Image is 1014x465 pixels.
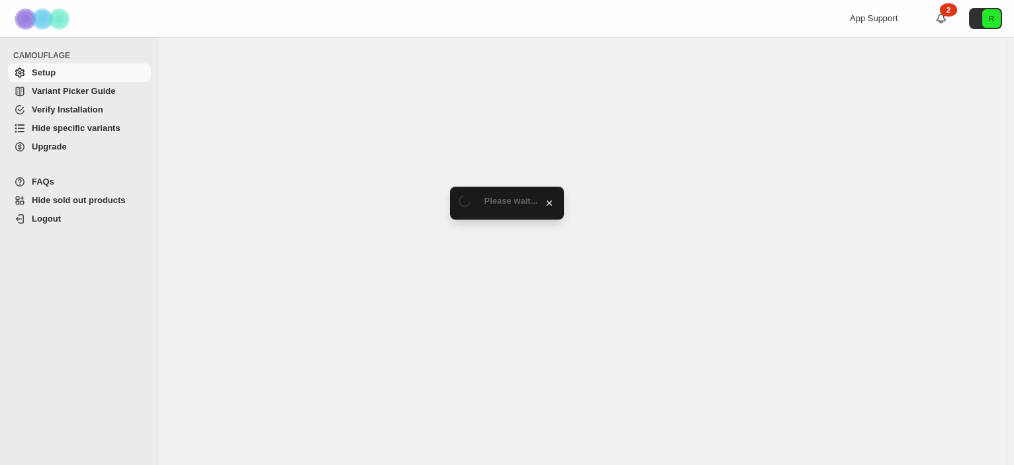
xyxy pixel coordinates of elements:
text: R [989,15,994,22]
a: Hide sold out products [8,191,151,210]
span: App Support [850,13,898,23]
a: Verify Installation [8,101,151,119]
a: FAQs [8,173,151,191]
img: Camouflage [11,1,77,37]
span: Verify Installation [32,105,103,114]
span: Please wait... [484,196,538,206]
span: Hide sold out products [32,195,126,205]
a: 2 [935,12,948,25]
a: Logout [8,210,151,228]
div: 2 [940,3,957,17]
span: Logout [32,214,61,224]
a: Hide specific variants [8,119,151,138]
span: Hide specific variants [32,123,120,133]
span: CAMOUFLAGE [13,50,152,61]
span: Variant Picker Guide [32,86,115,96]
span: Upgrade [32,142,67,151]
span: Setup [32,67,56,77]
a: Upgrade [8,138,151,156]
a: Setup [8,63,151,82]
span: Avatar with initials R [982,9,1001,28]
button: Avatar with initials R [969,8,1002,29]
a: Variant Picker Guide [8,82,151,101]
span: FAQs [32,177,54,187]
